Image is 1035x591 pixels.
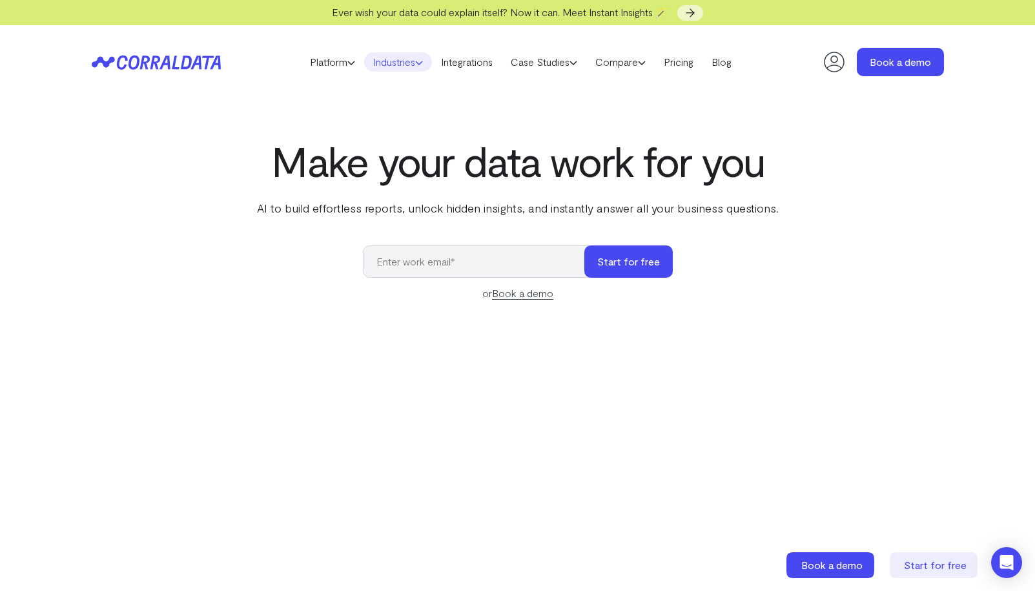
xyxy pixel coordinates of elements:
[254,200,781,216] p: AI to build effortless reports, unlock hidden insights, and instantly answer all your business qu...
[702,52,741,72] a: Blog
[655,52,702,72] a: Pricing
[991,547,1022,578] div: Open Intercom Messenger
[584,245,673,278] button: Start for free
[904,559,967,571] span: Start for free
[301,52,364,72] a: Platform
[890,552,980,578] a: Start for free
[502,52,586,72] a: Case Studies
[586,52,655,72] a: Compare
[254,138,781,184] h1: Make your data work for you
[857,48,944,76] a: Book a demo
[432,52,502,72] a: Integrations
[364,52,432,72] a: Industries
[801,559,863,571] span: Book a demo
[363,285,673,301] div: or
[786,552,877,578] a: Book a demo
[332,6,668,18] span: Ever wish your data could explain itself? Now it can. Meet Instant Insights 🪄
[363,245,597,278] input: Enter work email*
[492,287,553,300] a: Book a demo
